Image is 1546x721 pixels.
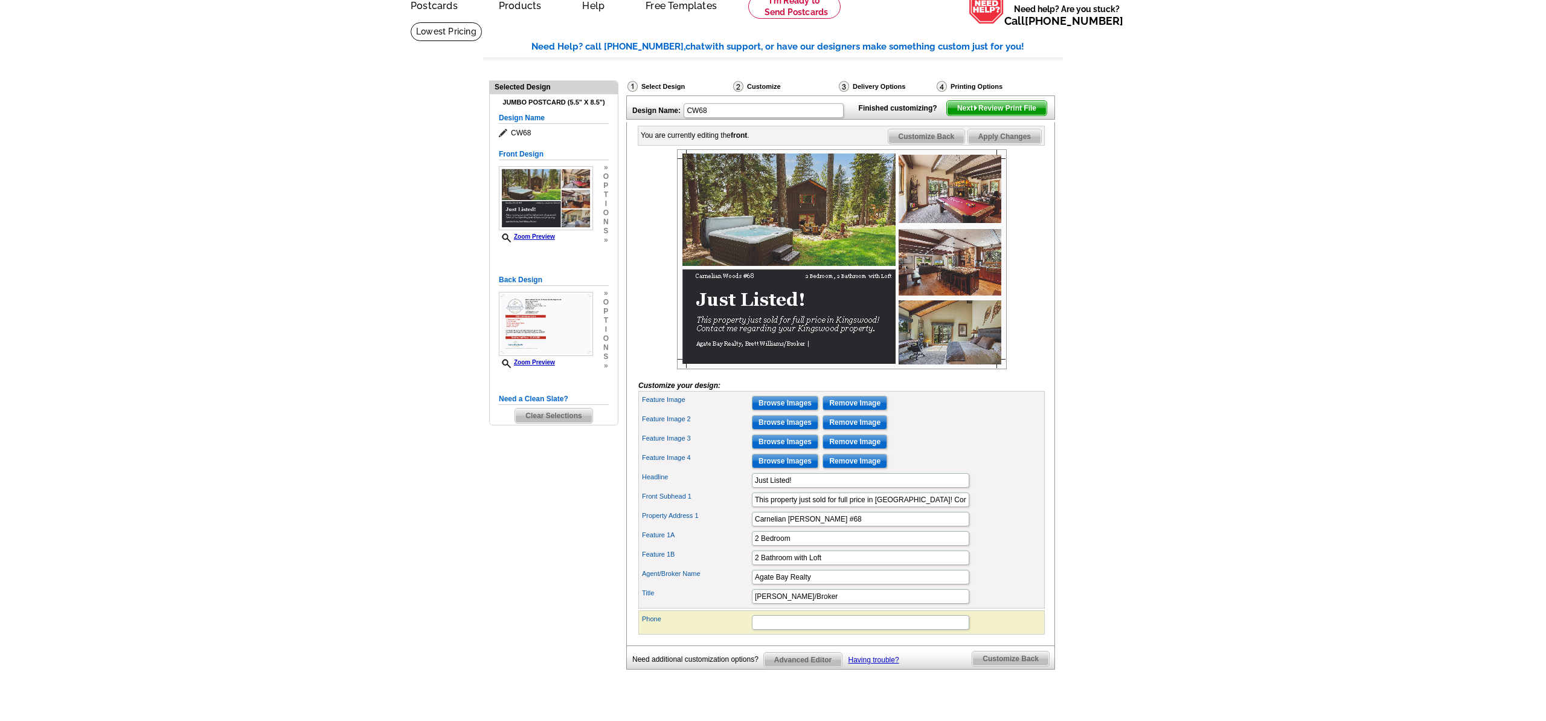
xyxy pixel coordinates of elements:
span: p [603,181,609,190]
div: Printing Options [935,80,1043,92]
input: Remove Image [823,396,887,410]
h5: Design Name [499,112,609,124]
div: You are currently editing the . [641,130,749,141]
div: Need additional customization options? [632,652,763,667]
label: Property Address 1 [642,511,751,521]
label: Feature Image 2 [642,414,751,424]
strong: Design Name: [632,106,681,115]
h5: Need a Clean Slate? [499,393,609,405]
strong: Finished customizing? [859,104,945,112]
label: Feature Image 4 [642,453,751,463]
span: i [603,325,609,334]
span: » [603,163,609,172]
a: Zoom Preview [499,359,555,366]
div: Delivery Options [838,80,935,92]
h5: Front Design [499,149,609,160]
span: t [603,190,609,199]
span: Customize Back [972,651,1049,666]
img: Z18874905_00001_2.jpg [499,292,593,356]
label: Headline [642,472,751,482]
span: » [603,289,609,298]
span: o [603,172,609,181]
i: Customize your design: [638,381,720,390]
span: n [603,343,609,352]
img: Z18874905_00001_1.jpg [499,166,593,230]
input: Browse Images [752,396,818,410]
a: Zoom Preview [499,233,555,240]
h5: Back Design [499,274,609,286]
span: Customize Back [888,129,965,144]
span: p [603,307,609,316]
span: o [603,209,609,218]
iframe: LiveChat chat widget [1304,440,1546,721]
img: Delivery Options [839,81,849,92]
div: Select Design [626,80,732,95]
span: t [603,316,609,325]
label: Feature Image 3 [642,433,751,444]
label: Feature 1B [642,549,751,560]
img: Printing Options & Summary [937,81,947,92]
label: Title [642,588,751,598]
span: chat [685,41,705,52]
input: Browse Images [752,415,818,430]
input: Browse Images [752,435,818,449]
span: o [603,334,609,343]
span: i [603,199,609,209]
img: button-next-arrow-white.png [973,105,978,111]
span: Call [1004,15,1123,27]
span: » [603,361,609,370]
a: Having trouble? [848,656,899,664]
span: Need help? Are you stuck? [1004,3,1129,27]
span: Advanced Editor [764,653,842,667]
img: Select Design [627,81,638,92]
h4: Jumbo Postcard (5.5" x 8.5") [499,99,609,106]
label: Agent/Broker Name [642,569,751,579]
input: Remove Image [823,454,887,468]
div: Need Help? call [PHONE_NUMBER], with support, or have our designers make something custom just fo... [531,40,1063,54]
label: Feature Image [642,395,751,405]
span: Apply Changes [968,129,1041,144]
b: front [731,131,747,140]
span: s [603,352,609,361]
label: Front Subhead 1 [642,491,751,502]
label: Phone [642,614,751,624]
div: Customize [732,80,838,95]
input: Browse Images [752,454,818,468]
img: Z18874905_00001_1.jpg [677,149,1007,369]
span: n [603,218,609,227]
a: [PHONE_NUMBER] [1025,15,1123,27]
span: » [603,236,609,245]
span: o [603,298,609,307]
label: Feature 1A [642,530,751,540]
span: s [603,227,609,236]
a: Advanced Editor [763,652,842,668]
img: Customize [733,81,743,92]
span: Clear Selections [515,409,592,423]
div: Selected Design [490,81,618,92]
input: Remove Image [823,435,887,449]
span: Next Review Print File [947,101,1047,115]
input: Remove Image [823,415,887,430]
span: CW68 [499,127,609,139]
